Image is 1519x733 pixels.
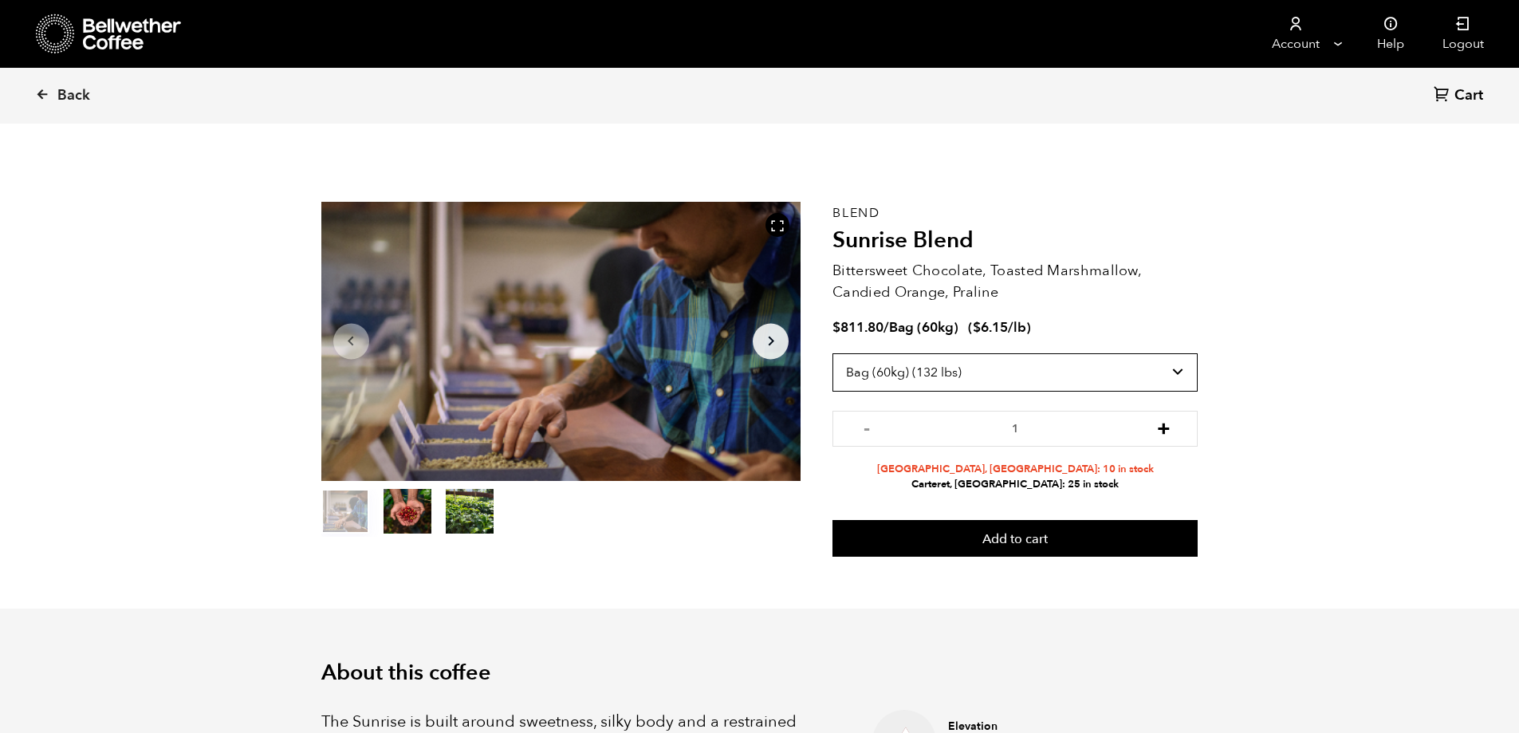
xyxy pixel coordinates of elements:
[57,86,90,105] span: Back
[856,419,876,435] button: -
[883,318,889,337] span: /
[832,227,1198,254] h2: Sunrise Blend
[889,318,958,337] span: Bag (60kg)
[321,660,1198,686] h2: About this coffee
[1154,419,1174,435] button: +
[832,477,1198,492] li: Carteret, [GEOGRAPHIC_DATA]: 25 in stock
[1008,318,1026,337] span: /lb
[1434,85,1487,107] a: Cart
[1454,86,1483,105] span: Cart
[832,318,883,337] bdi: 811.80
[968,318,1031,337] span: ( )
[832,318,840,337] span: $
[832,260,1198,303] p: Bittersweet Chocolate, Toasted Marshmallow, Candied Orange, Praline
[973,318,1008,337] bdi: 6.15
[973,318,981,337] span: $
[832,520,1198,557] button: Add to cart
[832,462,1198,477] li: [GEOGRAPHIC_DATA], [GEOGRAPHIC_DATA]: 10 in stock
